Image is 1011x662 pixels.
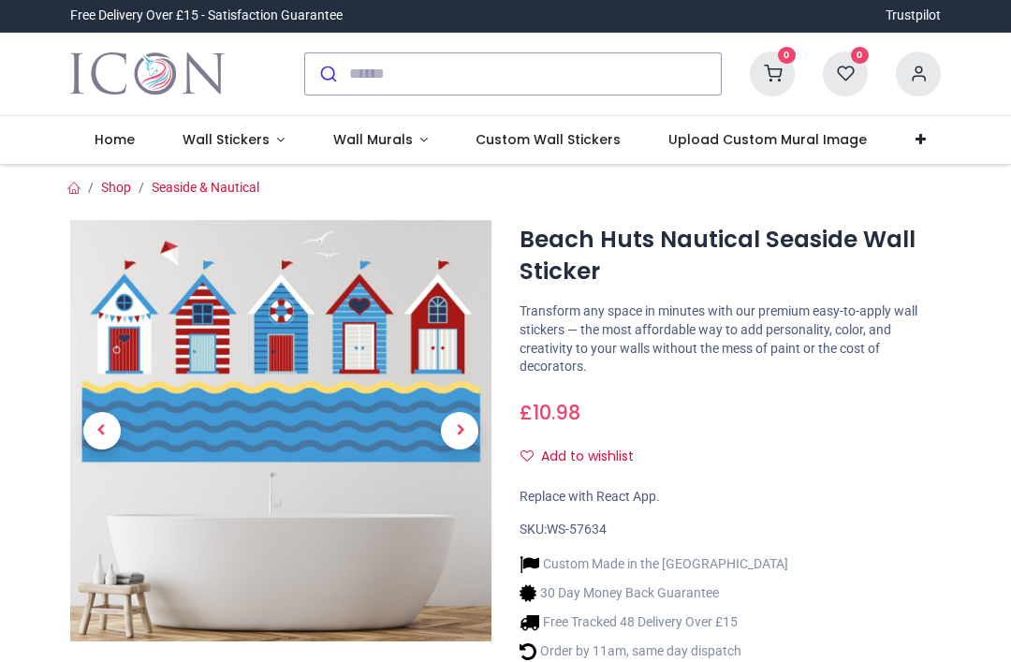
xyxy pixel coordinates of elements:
li: Order by 11am, same day dispatch [520,641,788,661]
span: Home [95,130,135,149]
h1: Beach Huts Nautical Seaside Wall Sticker [520,224,941,288]
li: 30 Day Money Back Guarantee [520,583,788,603]
i: Add to wishlist [520,449,534,463]
li: Free Tracked 48 Delivery Over £15 [520,612,788,632]
span: Custom Wall Stickers [476,130,621,149]
p: Transform any space in minutes with our premium easy-to-apply wall stickers — the most affordable... [520,302,941,375]
a: Wall Murals [309,116,452,165]
a: Seaside & Nautical [152,180,259,195]
a: Wall Stickers [158,116,309,165]
img: Beach Huts Nautical Seaside Wall Sticker [70,220,491,641]
span: £ [520,399,580,426]
a: Previous [70,283,134,578]
a: Logo of Icon Wall Stickers [70,48,225,100]
span: WS-57634 [547,522,607,537]
button: Submit [305,53,349,95]
img: Icon Wall Stickers [70,48,225,100]
a: 0 [750,65,795,80]
a: Next [429,283,492,578]
span: Upload Custom Mural Image [668,130,867,149]
div: Replace with React App. [520,488,941,507]
span: Next [441,412,478,449]
span: Previous [83,412,121,449]
a: 0 [823,65,868,80]
button: Add to wishlistAdd to wishlist [520,441,650,473]
span: Wall Murals [333,130,413,149]
span: 10.98 [533,399,580,426]
li: Custom Made in the [GEOGRAPHIC_DATA] [520,554,788,574]
sup: 0 [851,47,869,65]
sup: 0 [778,47,796,65]
a: Trustpilot [886,7,941,25]
div: Free Delivery Over £15 - Satisfaction Guarantee [70,7,343,25]
div: SKU: [520,521,941,539]
a: Shop [101,180,131,195]
span: Wall Stickers [183,130,270,149]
